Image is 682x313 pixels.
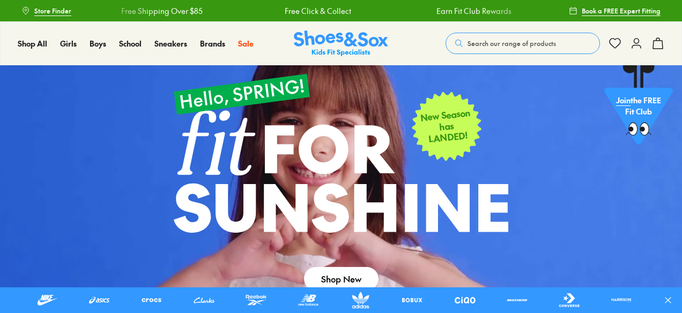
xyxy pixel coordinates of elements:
[616,95,631,105] span: Join
[604,86,673,126] p: the FREE Fit Club
[121,5,203,17] a: Free Shipping Over $85
[582,6,661,16] span: Book a FREE Expert Fitting
[294,30,388,57] img: SNS_Logo_Responsive.svg
[154,38,187,49] a: Sneakers
[34,6,71,16] span: Store Finder
[18,38,47,49] a: Shop All
[200,38,225,49] a: Brands
[238,38,254,49] a: Sale
[90,38,106,49] a: Boys
[569,1,661,20] a: Book a FREE Expert Fitting
[304,267,379,291] a: Shop New
[436,5,511,17] a: Earn Fit Club Rewards
[294,30,388,57] a: Shoes & Sox
[284,5,351,17] a: Free Click & Collect
[119,38,142,49] a: School
[446,33,600,54] button: Search our range of products
[21,1,71,20] a: Store Finder
[604,65,673,150] a: Jointhe FREE Fit Club
[468,39,556,48] span: Search our range of products
[60,38,77,49] a: Girls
